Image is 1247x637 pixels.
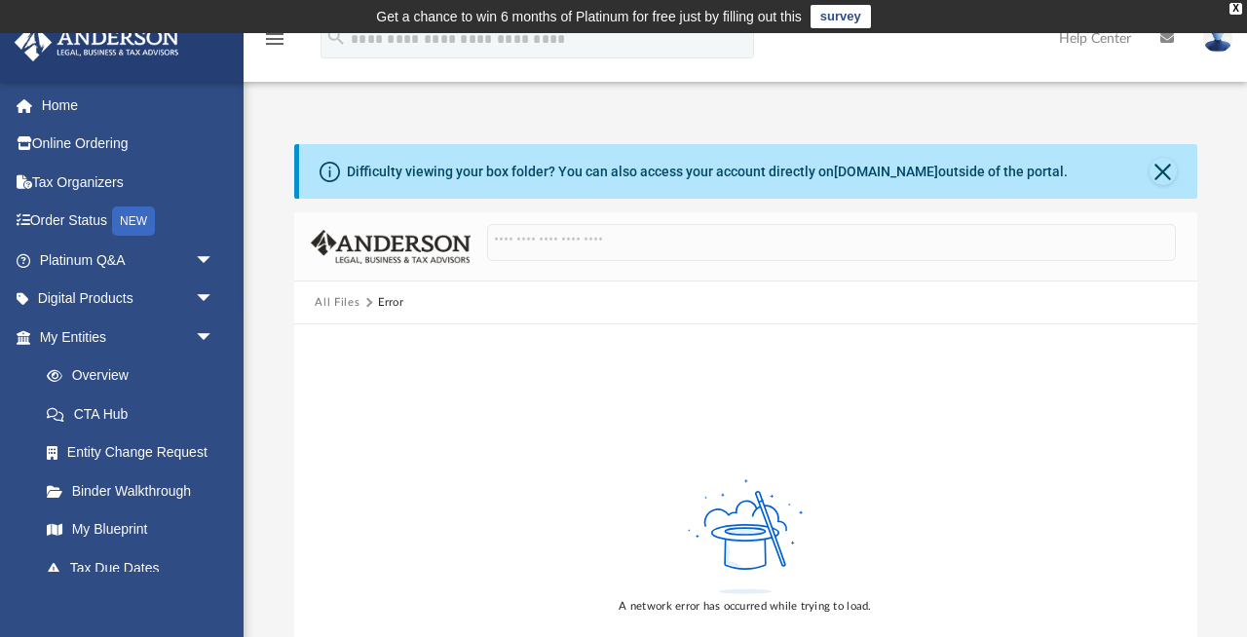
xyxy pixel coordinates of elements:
[811,5,871,28] a: survey
[14,163,244,202] a: Tax Organizers
[315,294,359,312] button: All Files
[14,280,244,318] a: Digital Productsarrow_drop_down
[325,26,347,48] i: search
[27,433,244,472] a: Entity Change Request
[27,356,244,395] a: Overview
[27,510,234,549] a: My Blueprint
[378,294,403,312] div: Error
[27,548,244,587] a: Tax Due Dates
[112,206,155,236] div: NEW
[195,280,234,319] span: arrow_drop_down
[14,86,244,125] a: Home
[14,241,244,280] a: Platinum Q&Aarrow_drop_down
[14,202,244,242] a: Order StatusNEW
[263,27,286,51] i: menu
[14,125,244,164] a: Online Ordering
[9,23,185,61] img: Anderson Advisors Platinum Portal
[27,394,244,433] a: CTA Hub
[376,5,802,28] div: Get a chance to win 6 months of Platinum for free just by filling out this
[195,241,234,281] span: arrow_drop_down
[195,318,234,357] span: arrow_drop_down
[487,224,1175,261] input: Search files and folders
[1229,3,1242,15] div: close
[1150,158,1177,185] button: Close
[14,318,244,356] a: My Entitiesarrow_drop_down
[347,162,1068,182] div: Difficulty viewing your box folder? You can also access your account directly on outside of the p...
[834,164,938,179] a: [DOMAIN_NAME]
[619,598,871,616] div: A network error has occurred while trying to load.
[1203,24,1232,53] img: User Pic
[27,471,244,510] a: Binder Walkthrough
[263,37,286,51] a: menu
